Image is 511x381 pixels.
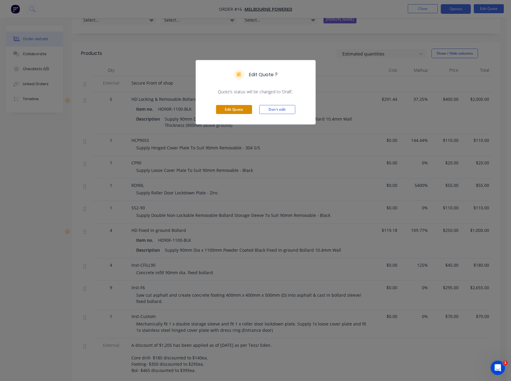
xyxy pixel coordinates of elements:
h5: Edit Quote ? [249,71,278,78]
iframe: Intercom live chat [491,361,505,375]
button: Edit Quote [216,105,252,114]
span: Quote’s status will be changed to ‘Draft’. [203,89,308,95]
button: Don't edit [259,105,295,114]
span: 1 [503,361,508,365]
